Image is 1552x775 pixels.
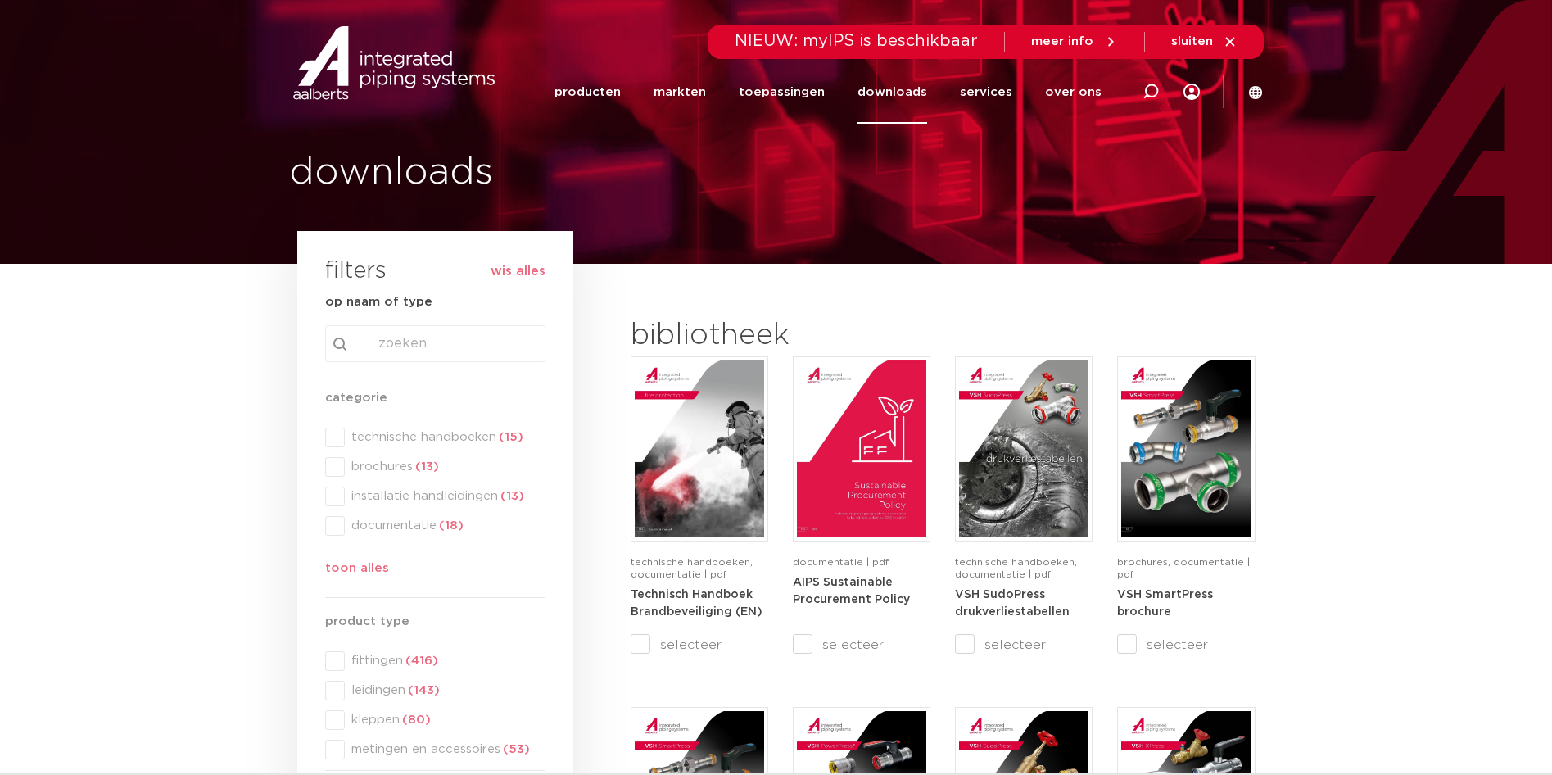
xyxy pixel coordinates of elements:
nav: Menu [554,61,1102,124]
a: AIPS Sustainable Procurement Policy [793,576,910,606]
a: over ons [1045,61,1102,124]
a: meer info [1031,34,1118,49]
a: producten [554,61,621,124]
span: documentatie | pdf [793,557,889,567]
strong: Technisch Handboek Brandbeveiliging (EN) [631,589,762,619]
img: Aips_A4Sustainable-Procurement-Policy_5011446_EN-pdf.jpg [797,360,926,537]
img: FireProtection_A4TM_5007915_2025_2.0_EN-pdf.jpg [635,360,764,537]
a: services [960,61,1012,124]
label: selecteer [793,635,930,655]
a: VSH SudoPress drukverliestabellen [955,588,1070,619]
a: Technisch Handboek Brandbeveiliging (EN) [631,588,762,619]
span: sluiten [1171,35,1213,48]
label: selecteer [1117,635,1255,655]
label: selecteer [955,635,1093,655]
span: NIEUW: myIPS is beschikbaar [735,33,978,49]
h3: filters [325,252,387,292]
span: brochures, documentatie | pdf [1117,557,1250,579]
a: VSH SmartPress brochure [1117,588,1213,619]
a: downloads [857,61,927,124]
a: sluiten [1171,34,1238,49]
strong: op naam of type [325,296,432,308]
img: VSH-SmartPress_A4Brochure-5008016-2023_2.0_NL-pdf.jpg [1121,360,1251,537]
span: meer info [1031,35,1093,48]
span: technische handboeken, documentatie | pdf [955,557,1077,579]
a: markten [654,61,706,124]
strong: VSH SmartPress brochure [1117,589,1213,619]
label: selecteer [631,635,768,655]
a: toepassingen [739,61,825,124]
h1: downloads [289,147,768,199]
strong: VSH SudoPress drukverliestabellen [955,589,1070,619]
img: VSH-SudoPress_A4PLT_5007706_2024-2.0_NL-pdf.jpg [959,360,1088,537]
h2: bibliotheek [631,316,922,356]
span: technische handboeken, documentatie | pdf [631,557,753,579]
